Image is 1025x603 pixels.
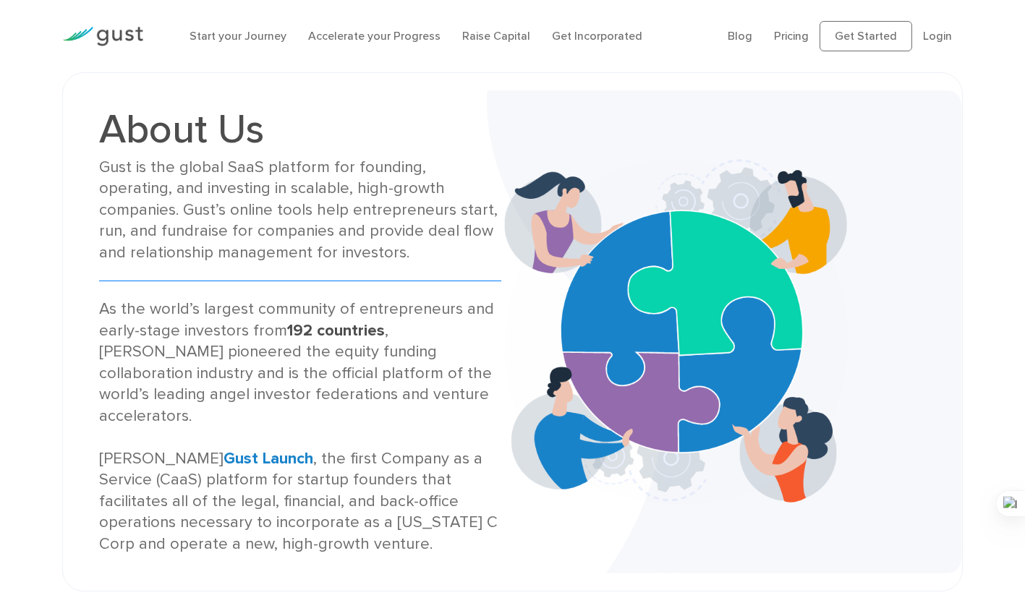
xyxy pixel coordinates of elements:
[774,29,809,43] a: Pricing
[99,109,502,150] h1: About Us
[308,29,441,43] a: Accelerate your Progress
[462,29,530,43] a: Raise Capital
[190,29,286,43] a: Start your Journey
[923,29,952,43] a: Login
[820,21,912,51] a: Get Started
[728,29,752,43] a: Blog
[487,90,962,573] img: About Us Banner Bg
[62,27,143,46] img: Gust Logo
[287,321,385,340] strong: 192 countries
[552,29,642,43] a: Get Incorporated
[224,449,313,468] a: Gust Launch
[99,299,502,555] div: As the world’s largest community of entrepreneurs and early-stage investors from , [PERSON_NAME] ...
[99,157,502,263] div: Gust is the global SaaS platform for founding, operating, and investing in scalable, high-growth ...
